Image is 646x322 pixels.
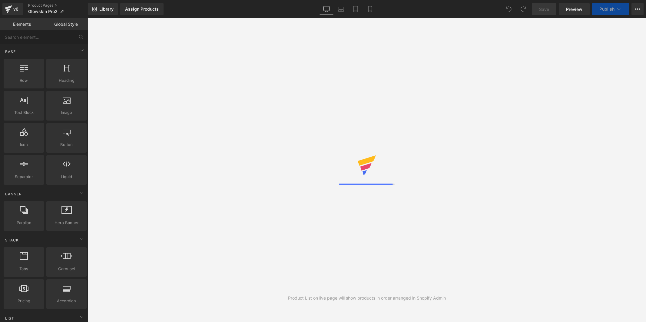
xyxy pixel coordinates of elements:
span: Parallax [5,220,42,226]
span: Icon [5,141,42,148]
span: Liquid [48,174,85,180]
a: Tablet [348,3,363,15]
span: Carousel [48,266,85,272]
span: Accordion [48,298,85,304]
span: Stack [5,237,19,243]
a: New Library [88,3,118,15]
span: Button [48,141,85,148]
span: Glowskin Pro2 [28,9,58,14]
button: Publish [592,3,629,15]
span: Row [5,77,42,84]
span: Publish [599,7,615,12]
button: Undo [503,3,515,15]
span: Tabs [5,266,42,272]
button: More [631,3,644,15]
span: Base [5,49,16,55]
a: v6 [2,3,23,15]
span: Separator [5,174,42,180]
a: Laptop [334,3,348,15]
span: Preview [566,6,582,12]
a: Global Style [44,18,88,30]
button: Redo [517,3,529,15]
span: Pricing [5,298,42,304]
span: Text Block [5,109,42,116]
a: Mobile [363,3,377,15]
span: Hero Banner [48,220,85,226]
span: Save [539,6,549,12]
div: Assign Products [125,7,159,12]
span: Image [48,109,85,116]
span: Banner [5,191,22,197]
a: Product Pages [28,3,88,8]
span: Heading [48,77,85,84]
div: Product List on live page will show products in order arranged in Shopify Admin [288,295,446,301]
div: v6 [12,5,20,13]
span: List [5,315,15,321]
span: Library [99,6,114,12]
a: Preview [559,3,590,15]
a: Desktop [319,3,334,15]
